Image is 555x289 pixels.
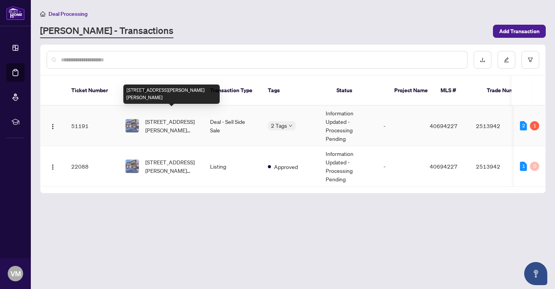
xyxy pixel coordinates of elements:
th: Ticket Number [65,76,119,106]
button: Logo [47,120,59,132]
div: 2 [520,121,527,130]
td: - [377,106,424,146]
td: Deal - Sell Side Sale [204,106,262,146]
span: 40694227 [430,163,457,170]
th: Property Address [119,76,204,106]
span: down [289,124,293,128]
button: Open asap [524,262,547,285]
th: Trade Number [481,76,535,106]
span: download [480,57,485,63]
td: 2513942 [470,146,524,187]
span: Approved [274,162,298,171]
img: thumbnail-img [126,160,139,173]
button: download [474,51,491,69]
th: MLS # [434,76,481,106]
span: [STREET_ADDRESS][PERSON_NAME][PERSON_NAME] [145,117,198,134]
span: Add Transaction [499,25,540,37]
a: [PERSON_NAME] - Transactions [40,24,173,38]
span: Deal Processing [49,10,87,17]
td: 2513942 [470,106,524,146]
span: edit [504,57,509,63]
span: 40694227 [430,122,457,129]
div: 0 [530,162,539,171]
td: 22088 [65,146,119,187]
th: Transaction Type [204,76,262,106]
button: filter [521,51,539,69]
th: Tags [262,76,330,106]
th: Status [330,76,388,106]
div: [STREET_ADDRESS][PERSON_NAME][PERSON_NAME] [123,85,220,104]
button: Add Transaction [493,25,546,38]
button: Logo [47,160,59,172]
div: 1 [520,162,527,171]
img: logo [6,6,25,20]
th: Project Name [388,76,434,106]
td: Listing [204,146,262,187]
td: 51191 [65,106,119,146]
span: 2 Tags [271,121,287,130]
span: [STREET_ADDRESS][PERSON_NAME][PERSON_NAME] [145,158,198,175]
div: 1 [530,121,539,130]
span: home [40,11,45,17]
td: Information Updated - Processing Pending [320,106,377,146]
td: Information Updated - Processing Pending [320,146,377,187]
button: edit [498,51,515,69]
img: Logo [50,123,56,130]
span: VM [10,268,21,279]
img: Logo [50,164,56,170]
span: filter [528,57,533,63]
img: thumbnail-img [126,119,139,132]
td: - [377,146,424,187]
